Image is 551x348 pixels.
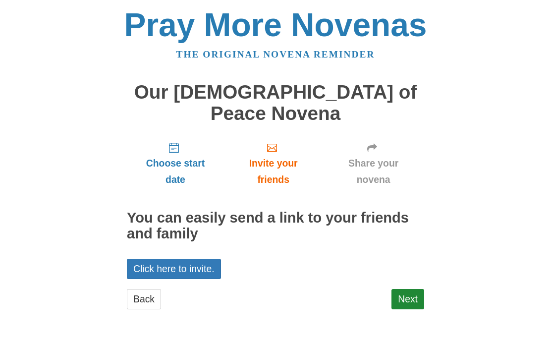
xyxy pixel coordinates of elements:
[323,134,424,193] a: Share your novena
[127,211,424,242] h2: You can easily send a link to your friends and family
[124,7,427,44] a: Pray More Novenas
[127,82,424,124] h1: Our [DEMOGRAPHIC_DATA] of Peace Novena
[137,156,214,188] span: Choose start date
[127,259,221,280] a: Click here to invite.
[234,156,313,188] span: Invite your friends
[332,156,414,188] span: Share your novena
[391,290,424,310] a: Next
[224,134,323,193] a: Invite your friends
[127,290,161,310] a: Back
[176,50,375,60] a: The original novena reminder
[127,134,224,193] a: Choose start date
